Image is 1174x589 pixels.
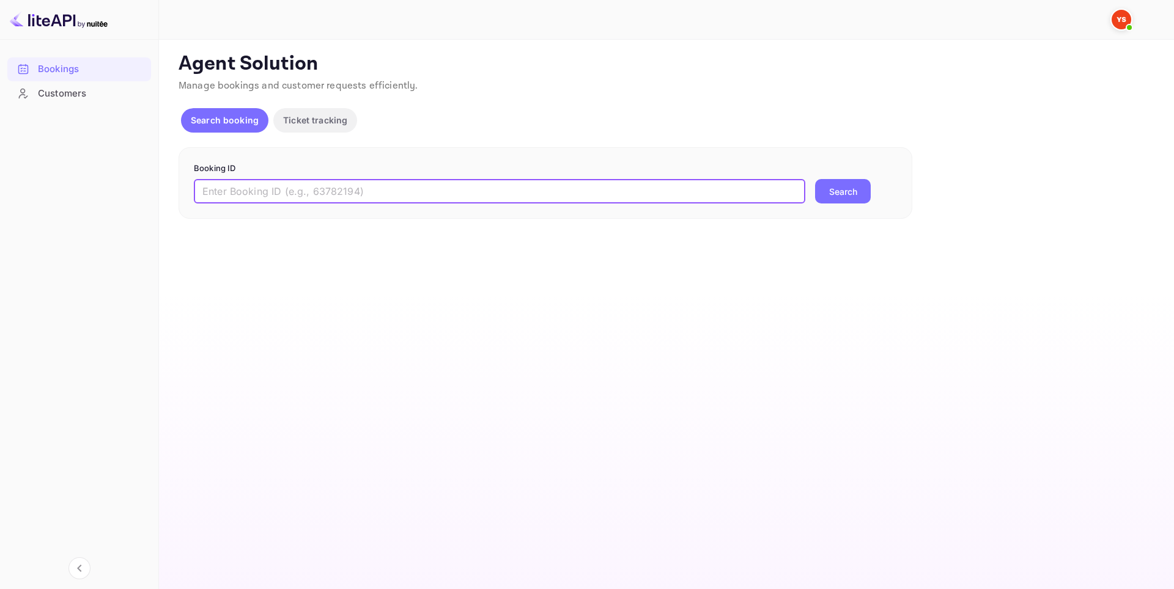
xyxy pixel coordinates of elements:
a: Bookings [7,57,151,80]
p: Search booking [191,114,259,126]
div: Customers [38,87,145,101]
p: Agent Solution [179,52,1152,76]
div: Bookings [7,57,151,81]
img: LiteAPI logo [10,10,108,29]
input: Enter Booking ID (e.g., 63782194) [194,179,805,203]
img: Yandex Support [1112,10,1131,29]
p: Booking ID [194,163,897,175]
div: Bookings [38,62,145,76]
span: Manage bookings and customer requests efficiently. [179,79,418,92]
button: Collapse navigation [68,557,90,579]
div: Customers [7,82,151,106]
button: Search [815,179,871,203]
p: Ticket tracking [283,114,347,126]
a: Customers [7,82,151,104]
